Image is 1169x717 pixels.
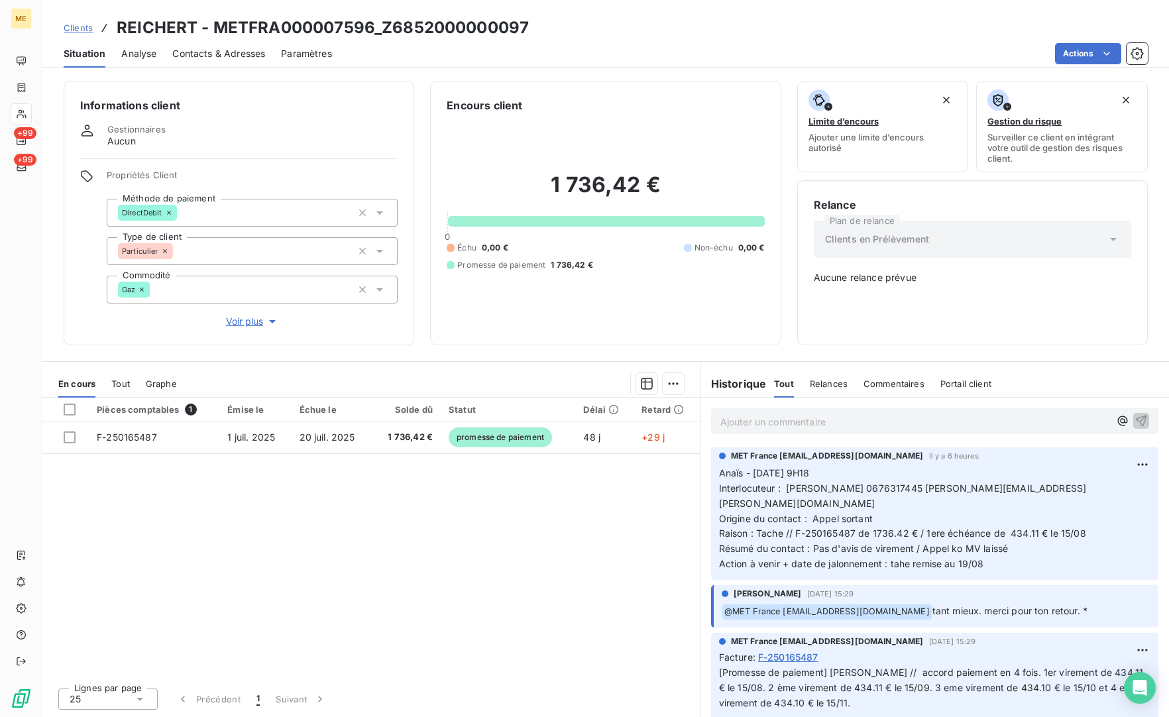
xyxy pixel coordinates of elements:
span: Commentaires [863,378,924,389]
div: Statut [449,404,567,415]
span: Situation [64,47,105,60]
span: 0,00 € [738,242,765,254]
span: [Promesse de paiement] [PERSON_NAME] // accord paiement en 4 fois. 1er virement de 434.11 € le 15... [719,667,1146,708]
span: Échu [457,242,476,254]
span: Particulier [122,247,158,255]
span: Gestionnaires [107,124,166,135]
button: Précédent [168,685,249,713]
span: Clients [64,23,93,33]
button: 1 [249,685,268,713]
input: Ajouter une valeur [150,284,160,296]
span: [DATE] 15:29 [929,637,976,645]
input: Ajouter une valeur [177,207,188,219]
span: Analyse [121,47,156,60]
h2: 1 736,42 € [447,172,764,211]
span: 1 736,42 € [551,259,593,271]
span: [PERSON_NAME] [734,588,802,600]
button: Actions [1055,43,1121,64]
span: Raison : Tache // F-250165487 de 1736.42 € / 1ere échéance de 434.11 € le 15/08 [719,527,1086,539]
span: Aucun [107,135,136,148]
div: Délai [583,404,626,415]
span: [DATE] 15:29 [807,590,854,598]
div: Retard [641,404,691,415]
span: Aucune relance prévue [814,271,1131,284]
h6: Relance [814,197,1131,213]
span: Facture : [719,650,755,664]
div: Échue le [300,404,364,415]
span: Surveiller ce client en intégrant votre outil de gestion des risques client. [987,132,1137,164]
span: Promesse de paiement [457,259,545,271]
button: Gestion du risqueSurveiller ce client en intégrant votre outil de gestion des risques client. [976,81,1148,172]
h3: REICHERT - METFRA000007596_Z6852000000097 [117,16,529,40]
span: Tout [111,378,130,389]
div: Émise le [227,404,283,415]
div: Open Intercom Messenger [1124,672,1156,704]
span: F-250165487 [97,431,157,443]
span: F-250165487 [758,650,818,664]
span: Portail client [940,378,991,389]
a: Clients [64,21,93,34]
span: Clients en Prélèvement [825,233,929,246]
span: Anaïs - [DATE] 9H18 [719,467,810,478]
span: +99 [14,127,36,139]
span: il y a 6 heures [929,452,979,460]
span: 20 juil. 2025 [300,431,355,443]
input: Ajouter une valeur [173,245,184,257]
h6: Informations client [80,97,398,113]
div: Pièces comptables [97,404,211,415]
span: Gestion du risque [987,116,1062,127]
a: +99 [11,156,31,178]
div: Solde dû [380,404,433,415]
button: Limite d’encoursAjouter une limite d’encours autorisé [797,81,969,172]
span: Gaz [122,286,135,294]
span: Propriétés Client [107,170,398,188]
button: Suivant [268,685,335,713]
a: +99 [11,130,31,151]
span: Contacts & Adresses [172,47,265,60]
span: 48 j [583,431,600,443]
button: Voir plus [107,314,398,329]
span: +29 j [641,431,665,443]
span: 1 [185,404,197,415]
span: 25 [70,692,81,706]
span: En cours [58,378,95,389]
span: 1 [256,692,260,706]
span: 1 736,42 € [380,431,433,444]
span: tant mieux. merci pour ton retour. * [932,605,1087,616]
span: Voir plus [226,315,279,328]
span: MET France [EMAIL_ADDRESS][DOMAIN_NAME] [731,635,924,647]
span: DirectDebit [122,209,162,217]
div: ME [11,8,32,29]
span: promesse de paiement [449,427,552,447]
h6: Encours client [447,97,522,113]
span: Interlocuteur : [PERSON_NAME] 0676317445 [PERSON_NAME][EMAIL_ADDRESS][PERSON_NAME][DOMAIN_NAME] [719,482,1087,509]
span: Limite d’encours [808,116,879,127]
span: 0,00 € [482,242,508,254]
span: MET France [EMAIL_ADDRESS][DOMAIN_NAME] [731,450,924,462]
span: Non-échu [695,242,733,254]
span: Résumé du contact : Pas d'avis de virement / Appel ko MV laissé [719,543,1008,554]
span: @ MET France [EMAIL_ADDRESS][DOMAIN_NAME] [722,604,932,620]
span: Action à venir + date de jalonnement : tahe remise au 19/08 [719,558,984,569]
span: Origine du contact : Appel sortant [719,513,873,524]
span: Paramètres [281,47,332,60]
span: Ajouter une limite d’encours autorisé [808,132,958,153]
span: Tout [774,378,794,389]
span: 0 [445,231,450,242]
span: +99 [14,154,36,166]
span: Graphe [146,378,177,389]
h6: Historique [700,376,767,392]
img: Logo LeanPay [11,688,32,709]
span: Relances [810,378,848,389]
span: 1 juil. 2025 [227,431,275,443]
